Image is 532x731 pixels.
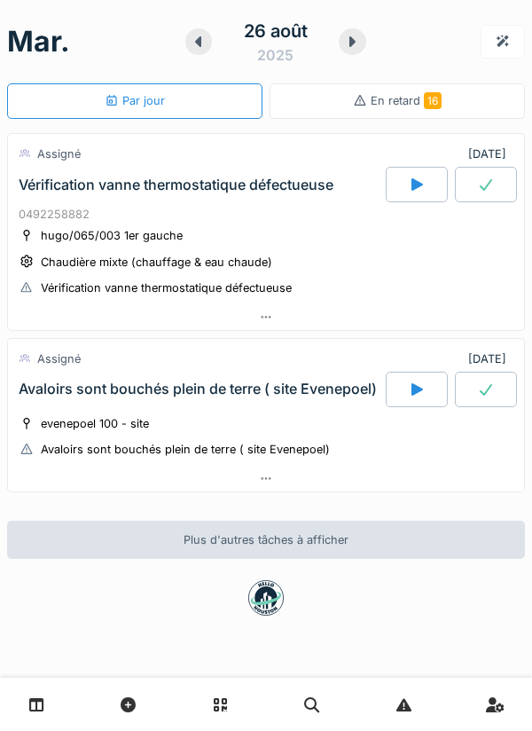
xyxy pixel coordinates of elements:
div: Assigné [37,145,81,162]
div: 0492258882 [19,206,513,223]
span: 16 [424,92,442,109]
div: Chaudière mixte (chauffage & eau chaude) [41,254,272,271]
div: [DATE] [468,350,513,367]
div: [DATE] [468,145,513,162]
h1: mar. [7,25,70,59]
div: Avaloirs sont bouchés plein de terre ( site Evenepoel) [19,381,377,397]
div: Vérification vanne thermostatique défectueuse [19,177,333,193]
div: Plus d'autres tâches à afficher [7,521,525,559]
div: hugo/065/003 1er gauche [41,227,183,244]
img: badge-BVDL4wpA.svg [248,580,284,616]
div: Assigné [37,350,81,367]
div: 2025 [257,44,293,66]
div: Avaloirs sont bouchés plein de terre ( site Evenepoel) [41,441,330,458]
div: 26 août [244,18,308,44]
div: evenepoel 100 - site [41,415,149,432]
span: En retard [371,94,442,107]
div: Vérification vanne thermostatique défectueuse [41,279,292,296]
div: Par jour [105,92,165,109]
